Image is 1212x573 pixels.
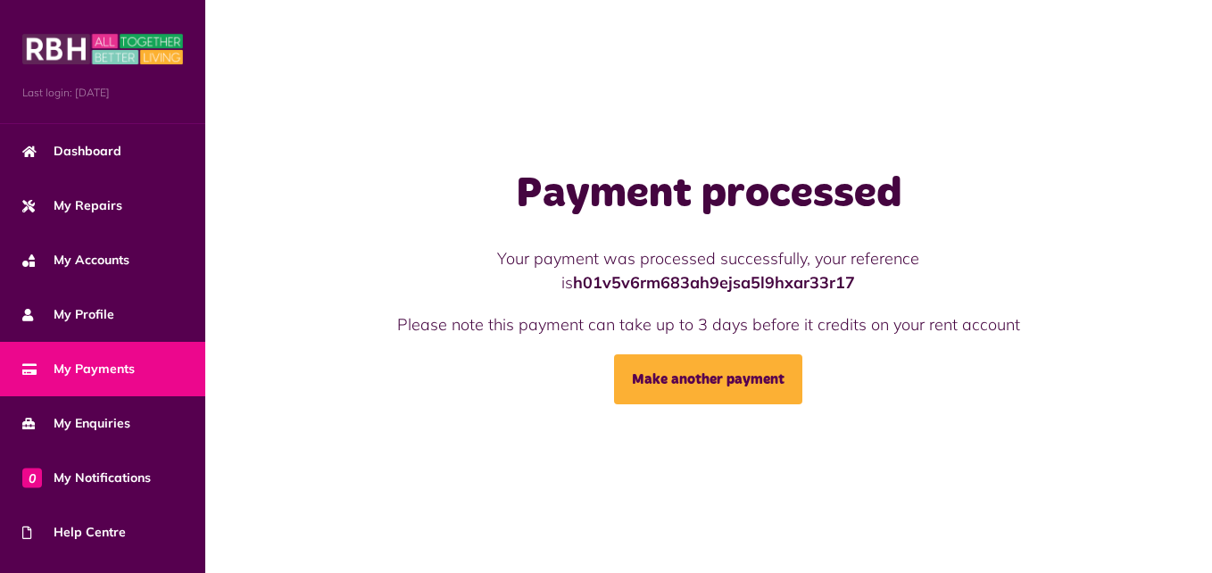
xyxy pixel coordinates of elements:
img: MyRBH [22,31,183,67]
span: 0 [22,468,42,487]
span: My Enquiries [22,414,130,433]
span: My Repairs [22,196,122,215]
p: Your payment was processed successfully, your reference is [367,246,1051,295]
span: Help Centre [22,523,126,542]
span: My Notifications [22,469,151,487]
h1: Payment processed [367,169,1051,220]
span: My Profile [22,305,114,324]
span: Dashboard [22,142,121,161]
strong: h01v5v6rm683ah9ejsa5l9hxar33r17 [573,272,855,293]
span: Last login: [DATE] [22,85,183,101]
p: Please note this payment can take up to 3 days before it credits on your rent account [367,312,1051,336]
a: Make another payment [614,354,802,404]
span: My Accounts [22,251,129,270]
span: My Payments [22,360,135,378]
